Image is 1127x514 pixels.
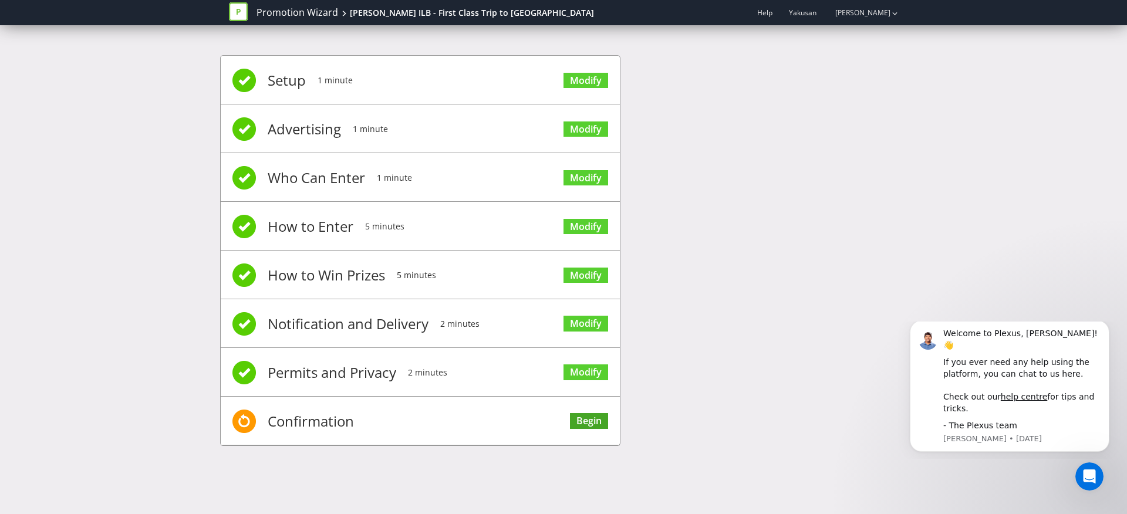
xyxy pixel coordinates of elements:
[268,300,428,347] span: Notification and Delivery
[757,8,772,18] a: Help
[268,154,365,201] span: Who Can Enter
[268,106,341,153] span: Advertising
[377,154,412,201] span: 1 minute
[318,57,353,104] span: 1 minute
[51,6,208,29] div: Welcome to Plexus, [PERSON_NAME]! 👋
[408,349,447,396] span: 2 minutes
[563,316,608,332] a: Modify
[268,203,353,250] span: How to Enter
[268,252,385,299] span: How to Win Prizes
[563,73,608,89] a: Modify
[365,203,404,250] span: 5 minutes
[51,99,208,110] div: - The Plexus team
[397,252,436,299] span: 5 minutes
[789,8,816,18] span: Yakusan
[440,300,480,347] span: 2 minutes
[268,398,354,445] span: Confirmation
[51,112,208,123] p: Message from Khris, sent 1w ago
[51,6,208,110] div: Message content
[563,268,608,283] a: Modify
[268,57,306,104] span: Setup
[353,106,388,153] span: 1 minute
[350,7,594,19] div: [PERSON_NAME] ILB - First Class Trip to [GEOGRAPHIC_DATA]
[563,170,608,186] a: Modify
[26,9,45,28] img: Profile image for Khris
[892,322,1127,459] iframe: Intercom notifications message
[824,8,890,18] a: [PERSON_NAME]
[257,6,338,19] a: Promotion Wizard
[268,349,396,396] span: Permits and Privacy
[570,413,608,429] a: Begin
[1075,462,1104,491] iframe: Intercom live chat
[51,35,208,93] div: If you ever need any help using the platform, you can chat to us here. Check out our for tips and...
[563,364,608,380] a: Modify
[563,121,608,137] a: Modify
[109,70,155,80] a: help centre
[563,219,608,235] a: Modify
